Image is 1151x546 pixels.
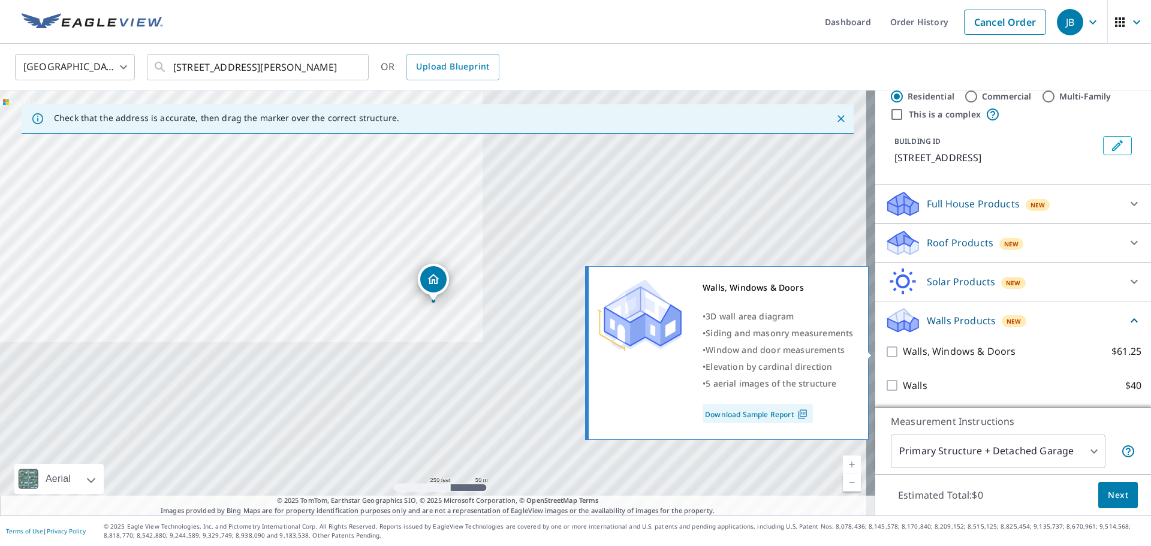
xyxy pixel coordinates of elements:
[885,228,1141,257] div: Roof ProductsNew
[703,279,853,296] div: Walls, Windows & Doors
[894,136,941,146] p: BUILDING ID
[1006,278,1021,288] span: New
[1059,91,1111,102] label: Multi-Family
[703,325,853,342] div: •
[15,50,135,84] div: [GEOGRAPHIC_DATA]
[927,313,996,328] p: Walls Products
[888,482,993,508] p: Estimated Total: $0
[703,308,853,325] div: •
[885,306,1141,334] div: Walls ProductsNew
[903,378,927,393] p: Walls
[579,496,599,505] a: Terms
[6,527,43,535] a: Terms of Use
[418,264,449,301] div: Dropped pin, building 1, Residential property, 90 Basin Dr Mesa, WA 99343
[703,342,853,358] div: •
[1004,239,1019,249] span: New
[54,113,399,123] p: Check that the address is accurate, then drag the marker over the correct structure.
[1125,378,1141,393] p: $40
[909,108,981,120] label: This is a complex
[6,527,86,535] p: |
[381,54,499,80] div: OR
[703,375,853,392] div: •
[1098,482,1138,509] button: Next
[703,358,853,375] div: •
[833,111,849,126] button: Close
[794,409,810,420] img: Pdf Icon
[885,267,1141,296] div: Solar ProductsNew
[42,464,74,494] div: Aerial
[927,236,993,250] p: Roof Products
[22,13,163,31] img: EV Logo
[894,150,1098,165] p: [STREET_ADDRESS]
[885,189,1141,218] div: Full House ProductsNew
[1111,344,1141,359] p: $61.25
[277,496,599,506] span: © 2025 TomTom, Earthstar Geographics SIO, © 2025 Microsoft Corporation, ©
[526,496,577,505] a: OpenStreetMap
[416,59,489,74] span: Upload Blueprint
[903,344,1016,359] p: Walls, Windows & Doors
[598,279,682,351] img: Premium
[964,10,1046,35] a: Cancel Order
[891,414,1135,429] p: Measurement Instructions
[1007,316,1022,326] span: New
[927,274,995,289] p: Solar Products
[1057,9,1083,35] div: JB
[703,404,813,423] a: Download Sample Report
[14,464,104,494] div: Aerial
[982,91,1032,102] label: Commercial
[706,310,794,322] span: 3D wall area diagram
[173,50,344,84] input: Search by address or latitude-longitude
[1103,136,1132,155] button: Edit building 1
[908,91,954,102] label: Residential
[843,473,861,491] a: Current Level 17, Zoom Out
[406,54,499,80] a: Upload Blueprint
[927,197,1020,211] p: Full House Products
[706,361,832,372] span: Elevation by cardinal direction
[1031,200,1045,210] span: New
[706,327,853,339] span: Siding and masonry measurements
[706,344,845,355] span: Window and door measurements
[47,527,86,535] a: Privacy Policy
[843,455,861,473] a: Current Level 17, Zoom In
[706,378,836,389] span: 5 aerial images of the structure
[1108,488,1128,503] span: Next
[891,435,1105,468] div: Primary Structure + Detached Garage
[104,522,1145,540] p: © 2025 Eagle View Technologies, Inc. and Pictometry International Corp. All Rights Reserved. Repo...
